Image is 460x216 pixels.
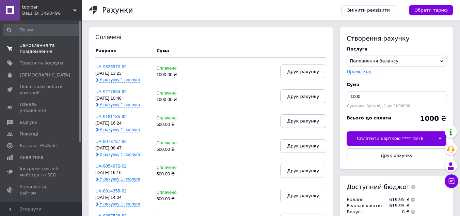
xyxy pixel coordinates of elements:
[20,166,63,178] span: Інструменти веб-майстра та SEO
[99,201,140,207] span: У рахунку 1 послуга
[156,197,193,202] div: 500.00 ₴
[99,102,140,107] span: У рахунку 1 послуга
[20,184,63,196] span: Управління сайтом
[99,176,140,182] span: У рахунку 1 послуга
[280,189,327,202] button: Друк рахунку
[420,114,439,123] b: 1000
[347,91,446,102] input: Введіть суму
[95,48,149,54] div: Рахунок
[102,6,133,14] h1: Рахунки
[347,69,371,74] label: Промо-код
[95,96,149,101] div: [DATE] 10:48
[381,153,413,158] span: Друк рахунку
[99,127,140,132] span: У рахунку 1 послуга
[384,203,410,209] td: 619.95 ₴
[156,91,193,96] div: Сплачено
[20,131,38,137] span: Покупці
[280,139,327,153] button: Друк рахунку
[287,168,319,173] span: Друк рахунку
[20,60,63,66] span: Товари та послуги
[384,197,410,203] td: 619.95 ₴
[95,89,127,94] a: UA-9277664-62
[95,34,140,41] div: Сплачені
[347,203,384,209] td: Реальні кошти :
[156,122,193,127] div: 500.00 ₴
[342,5,395,15] a: Змінити реквізити
[287,94,319,99] span: Друк рахунку
[156,97,193,102] div: 1000.00 ₴
[3,24,80,36] input: Пошук
[347,115,391,121] div: Всього до сплати
[347,34,446,43] div: Створення рахунку
[287,118,319,124] span: Друк рахунку
[95,163,127,169] a: UA-9054972-62
[287,143,319,148] span: Друк рахунку
[156,141,193,146] div: Сплачено
[20,119,37,126] span: Відгуки
[22,4,73,10] span: toolbar
[347,46,446,52] div: Послуга
[95,114,127,119] a: UA-9181185-62
[95,195,149,200] div: [DATE] 14:04
[445,174,458,188] button: Чат з покупцем
[347,197,384,203] td: Баланс :
[156,72,193,77] div: 1000.00 ₴
[347,209,384,215] td: Бонус :
[156,48,169,54] div: Cума
[99,77,140,83] span: У рахунку 1 послуга
[350,58,398,63] span: Поповнення балансу
[420,115,446,122] div: ₴
[95,139,127,144] a: UA-9078787-62
[22,10,82,16] div: Ваш ID: 3490496
[280,114,327,128] button: Друк рахунку
[384,209,410,215] td: 0 ₴
[156,190,193,195] div: Сплачено
[20,154,43,160] span: Аналітика
[287,69,319,74] span: Друк рахунку
[95,121,149,126] div: [DATE] 16:24
[20,42,63,55] span: Замовлення та повідомлення
[409,5,453,15] a: Обрати тариф
[95,71,149,76] div: [DATE] 13:23
[20,202,63,214] span: Гаманець компанії
[99,152,140,157] span: У рахунку 1 послуга
[95,188,127,193] a: UA-8914358-62
[95,170,149,175] div: [DATE] 16:16
[20,143,57,149] span: Каталог ProSale
[347,183,410,191] span: Доступний бюджет
[347,104,446,108] div: Сума має бути від 1 до 1000000
[414,7,448,13] span: Обрати тариф
[347,131,434,146] div: Сплатити карткою **** 4878
[347,7,390,13] span: Змінити реквізити
[95,146,149,151] div: [DATE] 08:47
[20,84,63,96] span: Показники роботи компанії
[156,172,193,177] div: 500.00 ₴
[156,165,193,170] div: Сплачено
[347,148,446,162] button: Друк рахунку
[156,116,193,121] div: Сплачено
[280,164,327,177] button: Друк рахунку
[20,72,70,78] span: [DEMOGRAPHIC_DATA]
[280,89,327,103] button: Друк рахунку
[95,64,127,69] a: UA-9526570-62
[156,147,193,152] div: 500.00 ₴
[156,66,193,71] div: Сплачено
[280,64,327,78] button: Друк рахунку
[347,82,446,88] div: Cума
[20,101,63,114] span: Панель управління
[287,193,319,198] span: Друк рахунку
